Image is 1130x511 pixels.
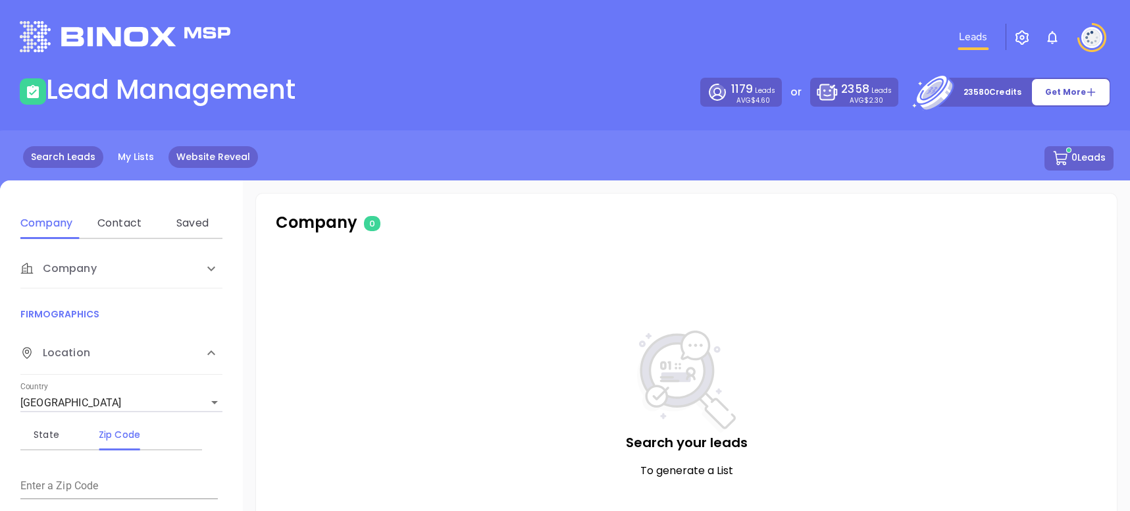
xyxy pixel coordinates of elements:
[731,81,775,97] p: Leads
[46,74,295,105] h1: Lead Management
[168,146,258,168] a: Website Reveal
[20,215,72,231] div: Company
[841,81,891,97] p: Leads
[20,427,72,443] div: State
[167,215,218,231] div: Saved
[841,81,869,97] span: 2358
[20,332,222,375] div: Location
[954,24,992,50] a: Leads
[1044,146,1114,171] button: 0Leads
[850,97,883,103] p: AVG
[20,383,48,391] label: Country
[93,427,145,443] div: Zip Code
[864,95,883,105] span: $2.30
[282,463,1091,479] p: To generate a List
[963,86,1021,99] p: 23580 Credits
[637,331,736,433] img: NoSearch
[790,84,802,100] p: or
[1044,30,1060,45] img: iconNotification
[736,97,770,103] p: AVG
[751,95,770,105] span: $4.60
[1031,78,1110,106] button: Get More
[23,146,103,168] a: Search Leads
[20,261,97,277] span: Company
[20,307,222,321] p: FIRMOGRAPHICS
[282,433,1091,452] p: Search your leads
[276,211,584,234] p: Company
[364,216,380,231] span: 0
[731,81,753,97] span: 1179
[20,345,90,361] span: Location
[1081,27,1102,48] img: user
[93,215,145,231] div: Contact
[20,249,222,288] div: Company
[110,146,162,168] a: My Lists
[20,21,230,52] img: logo
[1014,30,1030,45] img: iconSetting
[20,392,222,414] div: [GEOGRAPHIC_DATA]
